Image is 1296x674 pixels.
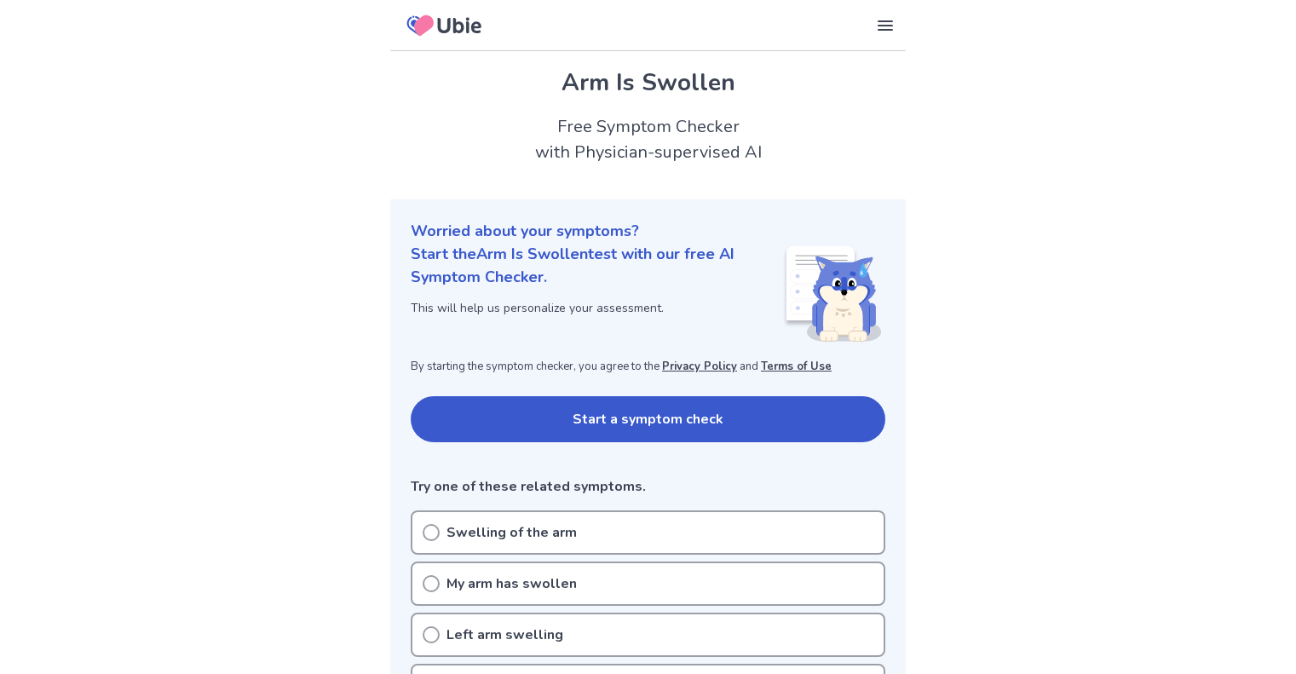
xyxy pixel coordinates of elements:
[411,476,885,497] p: Try one of these related symptoms.
[761,359,832,374] a: Terms of Use
[411,65,885,101] h1: Arm Is Swollen
[411,396,885,442] button: Start a symptom check
[411,243,783,289] p: Start the Arm Is Swollen test with our free AI Symptom Checker.
[411,220,885,243] p: Worried about your symptoms?
[446,522,577,543] p: Swelling of the arm
[411,299,783,317] p: This will help us personalize your assessment.
[411,359,885,376] p: By starting the symptom checker, you agree to the and
[662,359,737,374] a: Privacy Policy
[390,114,906,165] h2: Free Symptom Checker with Physician-supervised AI
[446,625,563,645] p: Left arm swelling
[783,246,882,342] img: Shiba
[446,573,577,594] p: My arm has swollen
